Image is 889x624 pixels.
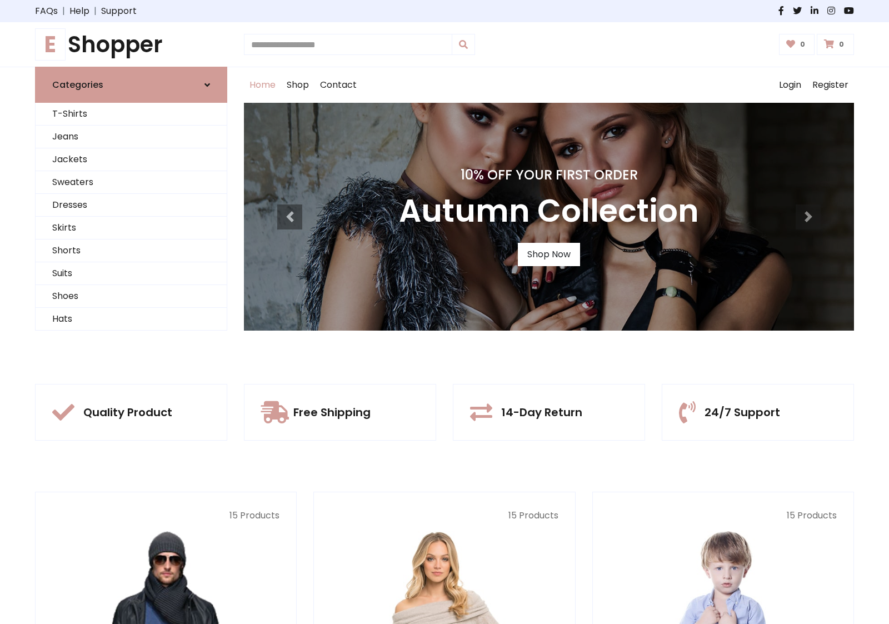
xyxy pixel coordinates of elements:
a: Hats [36,308,227,331]
h5: 14-Day Return [501,406,582,419]
a: Contact [314,67,362,103]
a: Suits [36,262,227,285]
a: Shop Now [518,243,580,266]
a: Jackets [36,148,227,171]
a: Jeans [36,126,227,148]
span: | [58,4,69,18]
span: E [35,28,66,61]
a: 0 [817,34,854,55]
a: Shorts [36,239,227,262]
h3: Autumn Collection [399,192,699,229]
span: 0 [797,39,808,49]
a: EShopper [35,31,227,58]
h5: Free Shipping [293,406,371,419]
a: Skirts [36,217,227,239]
p: 15 Products [610,509,837,522]
p: 15 Products [331,509,558,522]
h1: Shopper [35,31,227,58]
h5: Quality Product [83,406,172,419]
a: Login [773,67,807,103]
h6: Categories [52,79,103,90]
a: Shop [281,67,314,103]
span: | [89,4,101,18]
h4: 10% Off Your First Order [399,167,699,183]
a: Sweaters [36,171,227,194]
a: Support [101,4,137,18]
a: T-Shirts [36,103,227,126]
a: 0 [779,34,815,55]
a: Dresses [36,194,227,217]
a: Help [69,4,89,18]
a: FAQs [35,4,58,18]
a: Home [244,67,281,103]
a: Categories [35,67,227,103]
h5: 24/7 Support [705,406,780,419]
p: 15 Products [52,509,279,522]
a: Shoes [36,285,227,308]
span: 0 [836,39,847,49]
a: Register [807,67,854,103]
